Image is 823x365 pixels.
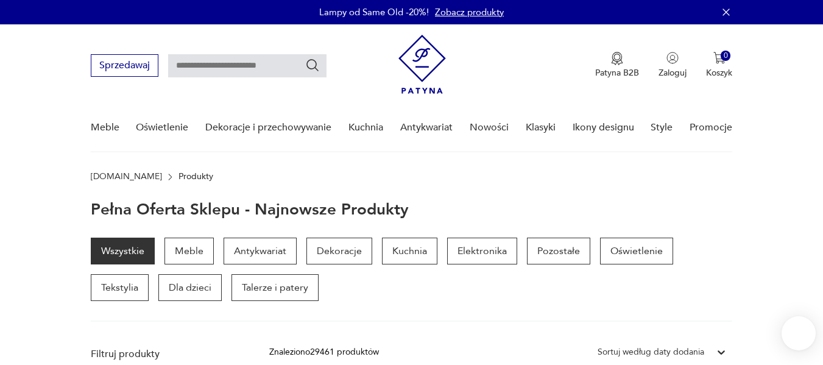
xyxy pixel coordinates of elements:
a: Meble [91,104,119,151]
a: Meble [164,238,214,264]
img: Patyna - sklep z meblami i dekoracjami vintage [398,35,446,94]
a: Antykwariat [400,104,453,151]
a: [DOMAIN_NAME] [91,172,162,182]
a: Dekoracje i przechowywanie [205,104,331,151]
a: Pozostałe [527,238,590,264]
a: Dla dzieci [158,274,222,301]
a: Elektronika [447,238,517,264]
h1: Pełna oferta sklepu - najnowsze produkty [91,201,409,218]
p: Zaloguj [659,67,687,79]
a: Tekstylia [91,274,149,301]
a: Style [651,104,673,151]
img: Ikona koszyka [713,52,726,64]
a: Oświetlenie [136,104,188,151]
button: Zaloguj [659,52,687,79]
button: Sprzedawaj [91,54,158,77]
a: Dekoracje [306,238,372,264]
button: 0Koszyk [706,52,732,79]
iframe: Smartsupp widget button [782,316,816,350]
a: Klasyki [526,104,556,151]
button: Patyna B2B [595,52,639,79]
a: Antykwariat [224,238,297,264]
a: Wszystkie [91,238,155,264]
p: Filtruj produkty [91,347,240,361]
div: Sortuj według daty dodania [598,346,704,359]
a: Nowości [470,104,509,151]
p: Lampy od Same Old -20%! [319,6,429,18]
p: Patyna B2B [595,67,639,79]
a: Ikony designu [573,104,634,151]
a: Sprzedawaj [91,62,158,71]
a: Zobacz produkty [435,6,504,18]
a: Promocje [690,104,732,151]
div: 0 [721,51,731,61]
a: Ikona medaluPatyna B2B [595,52,639,79]
a: Oświetlenie [600,238,673,264]
a: Kuchnia [382,238,437,264]
img: Ikona medalu [611,52,623,65]
button: Szukaj [305,58,320,73]
div: Znaleziono 29461 produktów [269,346,379,359]
a: Kuchnia [348,104,383,151]
img: Ikonka użytkownika [666,52,679,64]
p: Koszyk [706,67,732,79]
a: Talerze i patery [231,274,319,301]
p: Produkty [178,172,213,182]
